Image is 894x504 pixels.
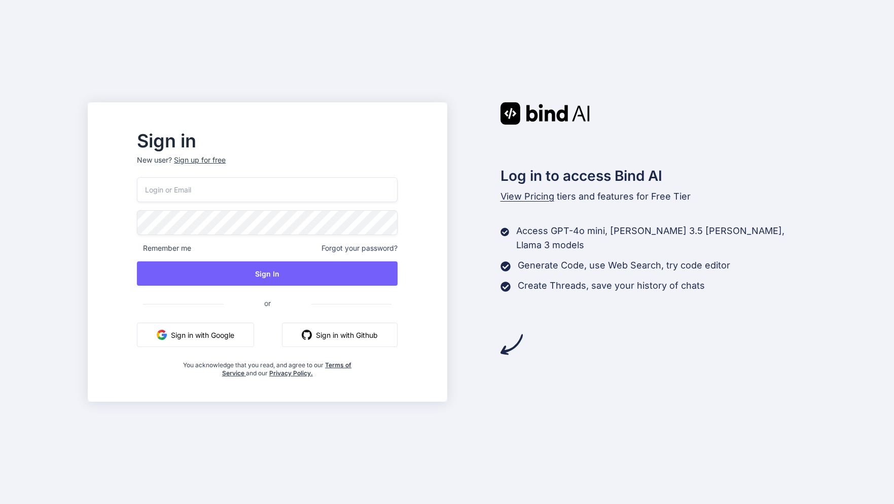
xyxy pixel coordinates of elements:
span: Remember me [137,243,191,253]
button: Sign in with Google [137,323,254,347]
p: Generate Code, use Web Search, try code editor [518,258,730,273]
div: Sign up for free [174,155,226,165]
h2: Sign in [137,133,398,149]
a: Terms of Service [222,361,352,377]
input: Login or Email [137,177,398,202]
h2: Log in to access Bind AI [500,165,807,186]
img: Bind AI logo [500,102,590,125]
p: Create Threads, save your history of chats [518,279,705,293]
button: Sign in with Github [282,323,398,347]
p: New user? [137,155,398,177]
p: Access GPT-4o mini, [PERSON_NAME] 3.5 [PERSON_NAME], Llama 3 models [516,224,806,252]
img: arrow [500,333,523,356]
span: View Pricing [500,191,554,202]
img: google [157,330,167,340]
span: or [224,291,311,316]
button: Sign In [137,261,398,286]
span: Forgot your password? [321,243,398,253]
a: Privacy Policy. [269,369,313,377]
div: You acknowledge that you read, and agree to our and our [181,355,354,377]
p: tiers and features for Free Tier [500,189,807,204]
img: github [302,330,312,340]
